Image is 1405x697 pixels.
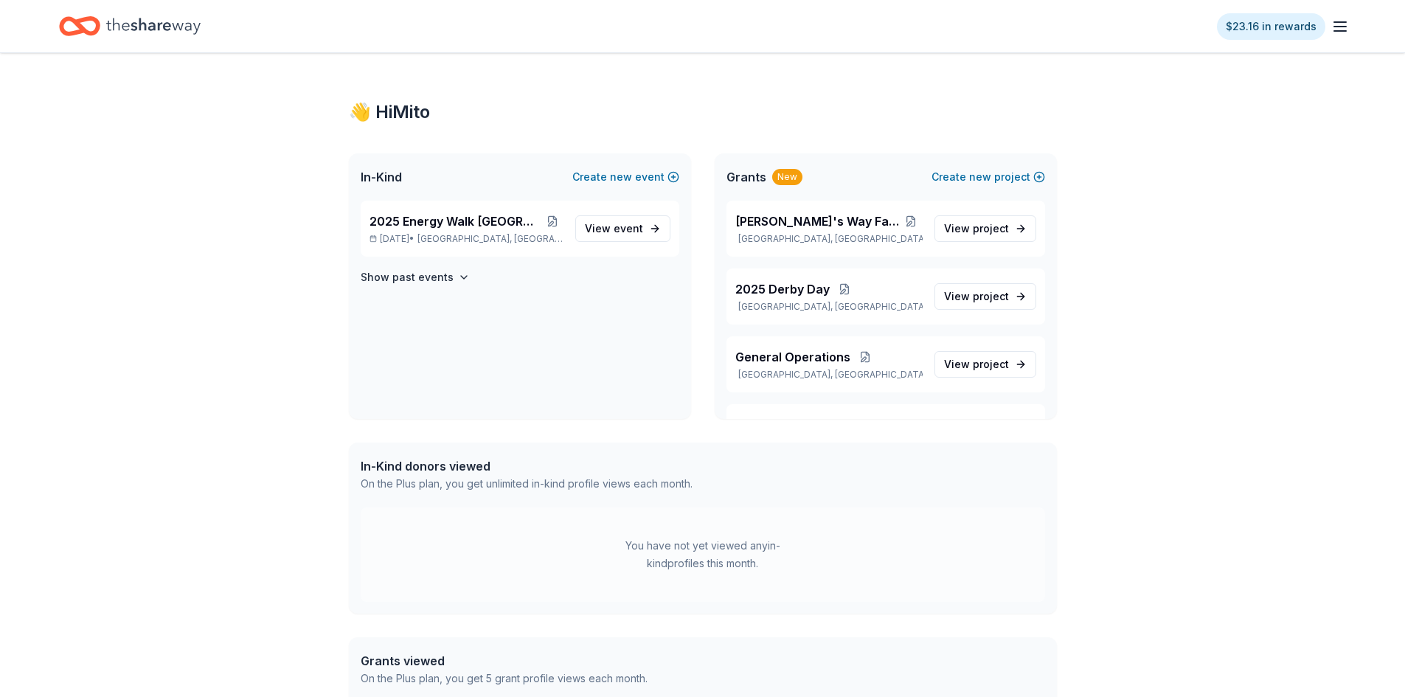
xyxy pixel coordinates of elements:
span: project [973,222,1009,235]
span: View [585,220,643,237]
span: [GEOGRAPHIC_DATA], [GEOGRAPHIC_DATA] [417,233,563,245]
p: [GEOGRAPHIC_DATA], [GEOGRAPHIC_DATA] [735,301,923,313]
div: On the Plus plan, you get 5 grant profile views each month. [361,670,648,687]
span: View [944,288,1009,305]
p: [GEOGRAPHIC_DATA], [GEOGRAPHIC_DATA] [735,369,923,381]
div: You have not yet viewed any in-kind profiles this month. [611,537,795,572]
span: new [610,168,632,186]
div: On the Plus plan, you get unlimited in-kind profile views each month. [361,475,693,493]
a: View project [934,283,1036,310]
span: project [973,290,1009,302]
p: [DATE] • [370,233,563,245]
button: Createnewproject [932,168,1045,186]
button: Show past events [361,268,470,286]
div: New [772,169,802,185]
span: In-Kind [361,168,402,186]
span: 2025 Energy Walk [GEOGRAPHIC_DATA] [370,212,541,230]
h4: Show past events [361,268,454,286]
a: View event [575,215,670,242]
a: Home [59,9,201,44]
a: View project [934,351,1036,378]
span: event [614,222,643,235]
span: project [973,358,1009,370]
button: Createnewevent [572,168,679,186]
span: View [944,356,1009,373]
div: In-Kind donors viewed [361,457,693,475]
span: View [944,220,1009,237]
p: [GEOGRAPHIC_DATA], [GEOGRAPHIC_DATA] [735,233,923,245]
div: 👋 Hi Mito [349,100,1057,124]
span: new [969,168,991,186]
div: Grants viewed [361,652,648,670]
span: General Operations [735,348,850,366]
span: Grants [726,168,766,186]
a: View project [934,215,1036,242]
span: [PERSON_NAME]'s Way Family Fund [735,212,899,230]
span: 2025 Derby Day [735,280,830,298]
span: 2025 IMC [735,416,791,434]
a: $23.16 in rewards [1217,13,1325,40]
